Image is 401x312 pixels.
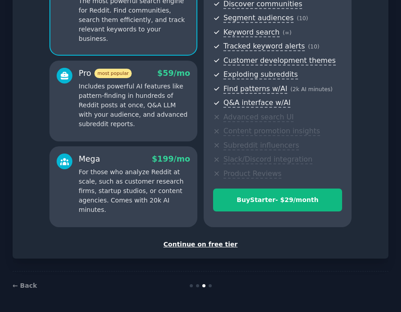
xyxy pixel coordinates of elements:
span: Slack/Discord integration [223,155,312,164]
span: ( ∞ ) [283,30,292,36]
p: For those who analyze Reddit at scale, such as customer research firms, startup studios, or conte... [79,167,190,215]
span: Customer development themes [223,56,336,66]
span: ( 10 ) [297,15,308,22]
span: Tracked keyword alerts [223,42,305,51]
span: ( 10 ) [308,44,319,50]
span: Find patterns w/AI [223,84,287,94]
span: Keyword search [223,28,280,37]
span: most popular [94,69,132,78]
button: BuyStarter- $29/month [213,189,342,211]
div: Continue on free tier [22,240,379,249]
span: $ 199 /mo [152,154,190,163]
div: Buy Starter - $ 29 /month [214,195,342,205]
span: Product Reviews [223,169,281,179]
span: Advanced search UI [223,113,294,122]
div: Pro [79,68,132,79]
a: ← Back [13,282,37,289]
span: Q&A interface w/AI [223,98,290,108]
span: Segment audiences [223,13,294,23]
div: Mega [79,154,100,165]
p: Includes powerful AI features like pattern-finding in hundreds of Reddit posts at once, Q&A LLM w... [79,82,190,129]
span: ( 2k AI minutes ) [290,86,333,92]
span: Subreddit influencers [223,141,299,150]
span: Content promotion insights [223,127,320,136]
span: $ 59 /mo [157,69,190,78]
span: Exploding subreddits [223,70,298,79]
